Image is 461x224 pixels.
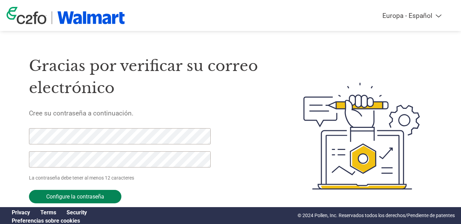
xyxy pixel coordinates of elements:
a: Contacte con el servicio de atención al cliente. [81,207,209,214]
img: Walmart [57,11,125,24]
h1: Gracias por verificar su correo electrónico [29,55,271,99]
a: Cookie Preferences, opens a dedicated popup modal window [12,217,80,224]
h5: Cree su contraseña a continuación. [29,109,271,117]
p: La contraseña debe tener al menos 12 caracteres [29,174,213,182]
div: Open Cookie Preferences Modal [7,217,92,224]
img: c2fo logo [7,7,47,24]
a: Security [67,209,87,216]
span: ¿Necesita ayuda? [33,207,209,214]
a: Privacy [12,209,30,216]
input: Configure la contraseña [29,190,121,203]
p: © 2024 Pollen, Inc. Reservados todos los derechos/Pendiente de patentes [298,212,455,219]
a: Terms [40,209,56,216]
